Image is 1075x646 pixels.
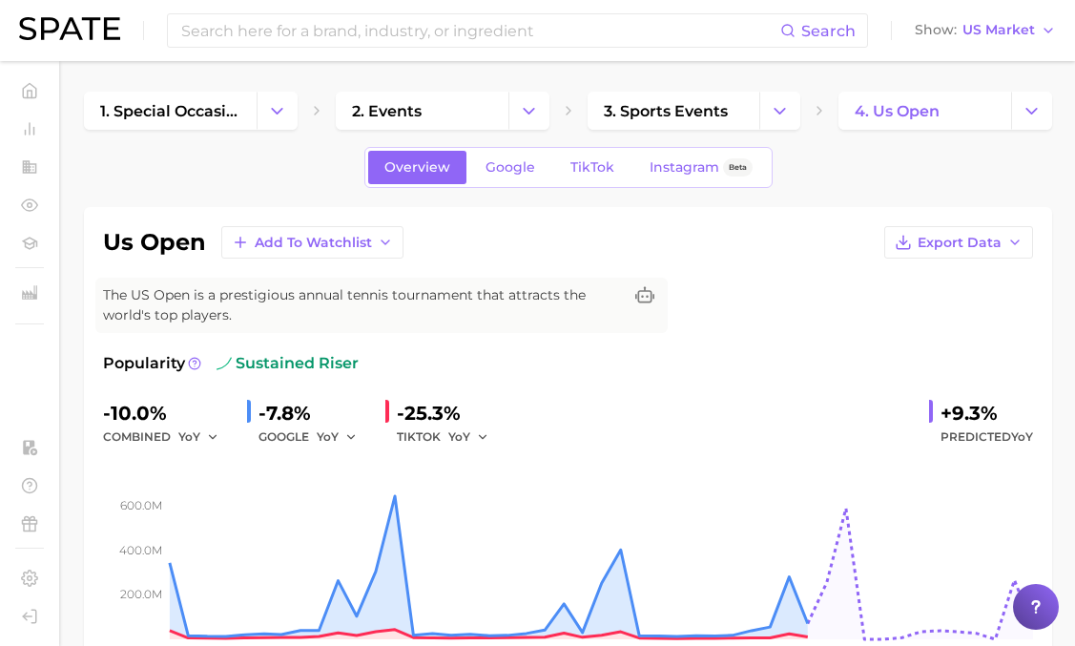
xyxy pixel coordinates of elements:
button: ShowUS Market [910,18,1061,43]
a: Overview [368,151,466,184]
span: 3. sports events [604,102,728,120]
span: Search [801,22,856,40]
div: -25.3% [397,398,502,428]
span: YoY [178,428,200,445]
button: Change Category [759,92,800,130]
a: 1. special occasions [84,92,257,130]
span: Export Data [918,235,1002,251]
div: GOOGLE [258,426,370,448]
a: Google [469,151,551,184]
span: YoY [317,428,339,445]
span: 1. special occasions [100,102,240,120]
div: -10.0% [103,398,232,428]
span: US Market [962,25,1035,35]
span: Popularity [103,352,185,375]
span: Instagram [650,159,719,176]
a: 2. events [336,92,508,130]
a: 3. sports events [588,92,760,130]
button: YoY [317,426,358,448]
span: Google [486,159,535,176]
span: 2. events [352,102,422,120]
span: The US Open is a prestigious annual tennis tournament that attracts the world's top players. [103,285,622,325]
button: Change Category [1011,92,1052,130]
a: InstagramBeta [633,151,769,184]
button: Add to Watchlist [221,226,403,259]
span: Overview [384,159,450,176]
span: YoY [448,428,470,445]
img: sustained riser [217,356,232,371]
span: Add to Watchlist [255,235,372,251]
span: YoY [1011,429,1033,444]
button: Change Category [257,92,298,130]
a: TikTok [554,151,631,184]
button: Change Category [508,92,549,130]
div: combined [103,426,232,448]
div: +9.3% [941,398,1033,428]
span: Beta [729,159,747,176]
img: SPATE [19,17,120,40]
input: Search here for a brand, industry, or ingredient [179,14,780,47]
span: sustained riser [217,352,359,375]
span: Predicted [941,426,1033,448]
span: 4. us open [855,102,940,120]
span: TikTok [570,159,614,176]
a: 4. us open [838,92,1011,130]
div: TIKTOK [397,426,502,448]
span: Show [915,25,957,35]
button: YoY [178,426,219,448]
a: Log out. Currently logged in with e-mail marissa.callender@digitas.com. [15,602,44,631]
div: -7.8% [258,398,370,428]
button: Export Data [884,226,1033,259]
button: YoY [448,426,489,448]
h1: us open [103,231,206,254]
